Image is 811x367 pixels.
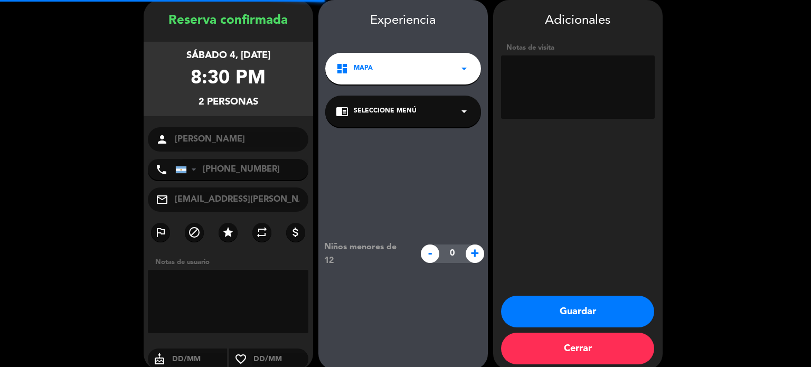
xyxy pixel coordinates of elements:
div: Notas de visita [501,42,655,53]
div: 8:30 PM [191,63,266,95]
i: person [156,133,168,146]
i: arrow_drop_down [458,105,470,118]
i: dashboard [336,62,348,75]
i: outlined_flag [154,226,167,239]
i: arrow_drop_down [458,62,470,75]
span: Mapa [354,63,373,74]
i: attach_money [289,226,302,239]
i: repeat [256,226,268,239]
div: sábado 4, [DATE] [186,48,270,63]
i: chrome_reader_mode [336,105,348,118]
div: Adicionales [501,11,655,31]
span: + [466,244,484,263]
span: - [421,244,439,263]
div: Reserva confirmada [144,11,313,31]
div: Notas de usuario [150,257,313,268]
span: Seleccione Menú [354,106,417,117]
i: star [222,226,234,239]
div: 2 personas [199,95,258,110]
i: favorite_border [229,353,252,365]
i: block [188,226,201,239]
button: Guardar [501,296,654,327]
div: Argentina: +54 [176,159,200,180]
div: Niños menores de 12 [316,240,415,268]
i: mail_outline [156,193,168,206]
i: phone [155,163,168,176]
div: Experiencia [318,11,488,31]
i: cake [148,353,171,365]
button: Cerrar [501,333,654,364]
input: DD/MM [171,353,228,366]
input: DD/MM [252,353,309,366]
